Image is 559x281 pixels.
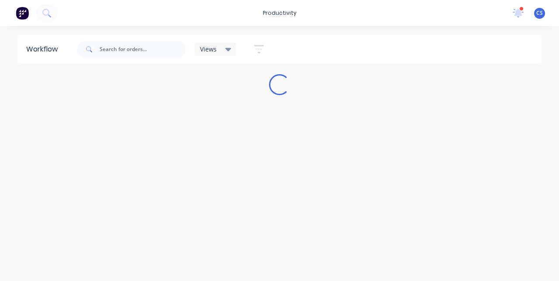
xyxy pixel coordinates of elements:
img: Factory [16,7,29,20]
input: Search for orders... [100,41,186,58]
div: Workflow [26,44,62,55]
span: Views [200,45,217,54]
div: productivity [259,7,301,20]
span: CS [536,9,543,17]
